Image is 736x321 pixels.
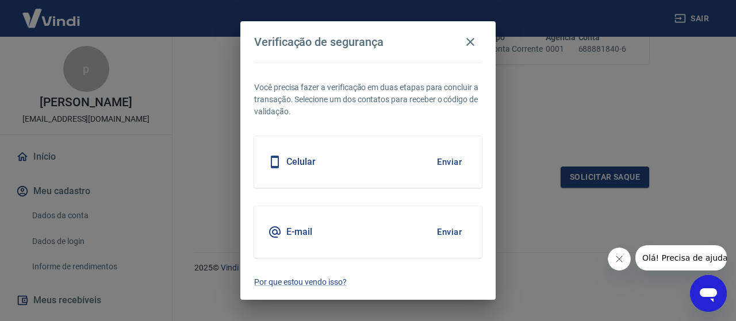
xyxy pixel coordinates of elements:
[286,156,316,168] h5: Celular
[286,226,312,238] h5: E-mail
[431,150,468,174] button: Enviar
[608,247,631,270] iframe: Fechar mensagem
[431,220,468,244] button: Enviar
[254,276,482,288] a: Por que estou vendo isso?
[635,245,727,270] iframe: Mensagem da empresa
[254,35,384,49] h4: Verificação de segurança
[254,82,482,118] p: Você precisa fazer a verificação em duas etapas para concluir a transação. Selecione um dos conta...
[690,275,727,312] iframe: Botão para abrir a janela de mensagens
[7,8,97,17] span: Olá! Precisa de ajuda?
